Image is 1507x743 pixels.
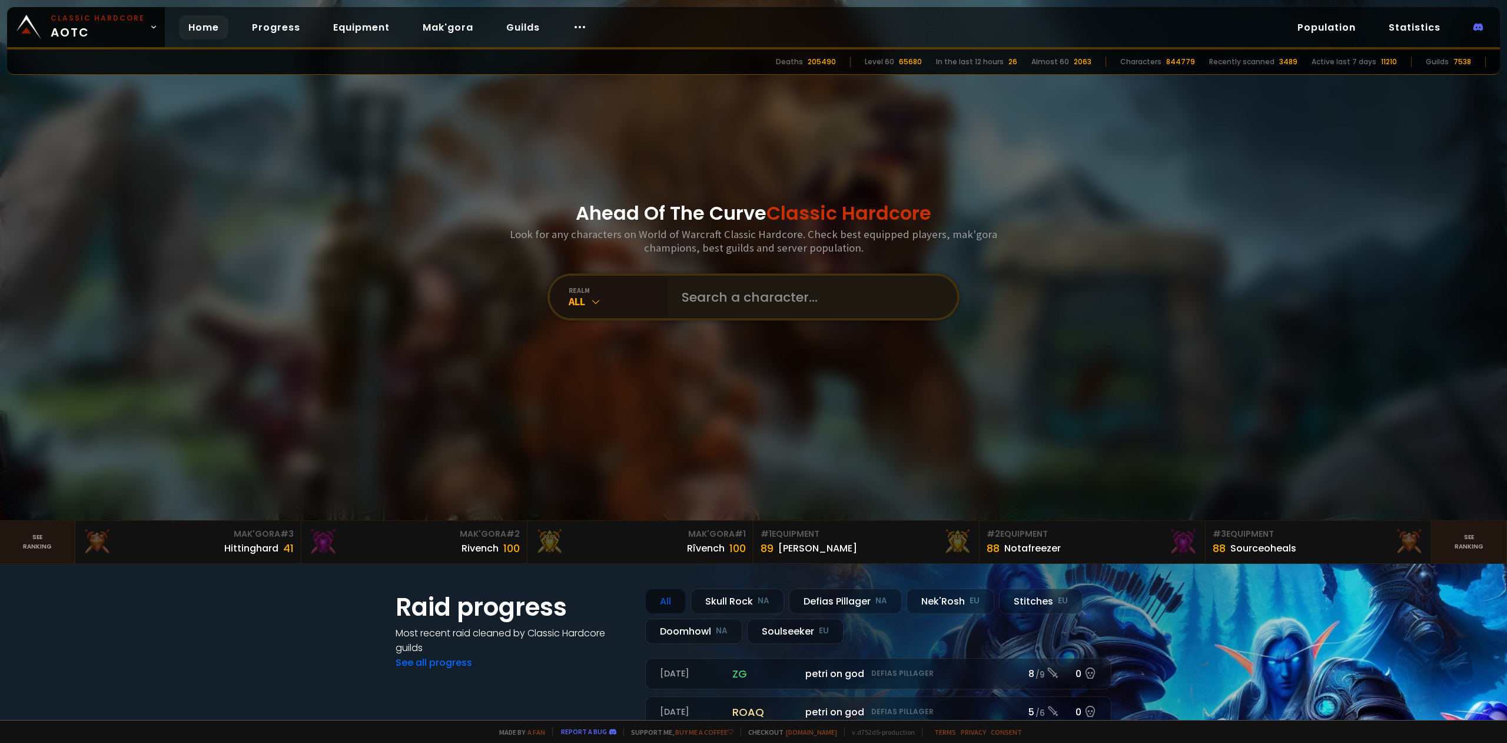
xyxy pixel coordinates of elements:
a: Mak'gora [413,15,483,39]
a: [DATE]roaqpetri on godDefias Pillager5 /60 [645,696,1111,728]
div: Equipment [1213,528,1424,540]
small: EU [1058,595,1068,607]
small: NA [716,625,728,637]
h1: Ahead Of The Curve [576,199,931,227]
div: Nek'Rosh [907,589,994,614]
div: Almost 60 [1031,57,1069,67]
a: #3Equipment88Sourceoheals [1206,521,1432,563]
span: # 2 [987,528,1000,540]
span: Classic Hardcore [766,200,931,226]
div: Stitches [999,589,1083,614]
small: 298.5k [794,708,819,719]
a: Report a bug [561,727,607,736]
div: 41 [283,540,294,556]
small: MVP [660,668,682,680]
span: AOTC [51,13,145,41]
a: [DOMAIN_NAME] [786,728,837,737]
a: Classic HardcoreAOTC [7,7,165,47]
div: Soulseeker [747,619,844,644]
a: Consent [991,728,1022,737]
small: NA [758,595,769,607]
small: EU [819,625,829,637]
span: v. d752d5 - production [844,728,915,737]
span: Mullitrash [741,705,819,719]
div: 100 [503,540,520,556]
small: 145.2k [967,708,991,719]
span: Clunked [881,666,949,681]
small: MVP [660,706,682,718]
a: Progress [243,15,310,39]
a: See all progress [396,656,472,669]
div: Hittinghard [224,541,278,556]
div: Mak'Gora [308,528,520,540]
div: realm [569,286,668,295]
div: 11210 [1381,57,1397,67]
h1: Raid progress [396,589,631,626]
span: Checkout [741,728,837,737]
div: Equipment [987,528,1198,540]
a: Buy me a coffee [675,728,733,737]
a: a fan [527,728,545,737]
div: 65680 [899,57,922,67]
div: All [569,295,668,308]
div: 88 [1213,540,1226,556]
small: EU [970,595,980,607]
div: 2063 [1074,57,1091,67]
span: # 2 [506,528,520,540]
div: Mak'Gora [82,528,294,540]
div: Recently scanned [1209,57,1274,67]
span: Support me, [623,728,733,737]
a: Population [1288,15,1365,39]
a: Mak'Gora#1Rîvench100 [527,521,753,563]
div: Level 60 [865,57,894,67]
a: Equipment [324,15,399,39]
span: Mullitrash [741,666,819,681]
div: Rîvench [687,541,725,556]
div: Defias Pillager [789,589,902,614]
small: Classic Hardcore [51,13,145,24]
h3: Look for any characters on World of Warcraft Classic Hardcore. Check best equipped players, mak'g... [505,227,1002,255]
a: Mak'Gora#2Rivench100 [301,521,527,563]
span: Made by [492,728,545,737]
a: Seeranking [1432,521,1507,563]
span: See details [1036,668,1080,680]
div: All [645,589,686,614]
small: 313.3k [794,669,819,681]
div: [PERSON_NAME] [778,541,857,556]
div: Mak'Gora [535,528,746,540]
a: Privacy [961,728,986,737]
div: Deaths [776,57,803,67]
span: # 1 [761,528,772,540]
div: 205490 [808,57,836,67]
div: Sourceoheals [1230,541,1296,556]
div: 3489 [1279,57,1297,67]
div: Guilds [1426,57,1449,67]
small: NA [875,595,887,607]
div: In the last 12 hours [936,57,1004,67]
div: 89 [761,540,774,556]
a: [DATE]zgpetri on godDefias Pillager8 /90 [645,658,1111,689]
div: 844779 [1166,57,1195,67]
div: Active last 7 days [1312,57,1376,67]
div: Equipment [761,528,972,540]
div: 26 [1008,57,1017,67]
input: Search a character... [675,276,943,318]
small: 86.6k [927,669,949,681]
div: Doomhowl [645,619,742,644]
div: 88 [987,540,1000,556]
div: Skull Rock [691,589,784,614]
div: 7538 [1453,57,1471,67]
span: # 1 [735,528,746,540]
span: # 3 [280,528,294,540]
div: Rivench [462,541,499,556]
div: Notafreezer [1004,541,1061,556]
span: [PERSON_NAME] [881,705,991,719]
div: Characters [1120,57,1161,67]
a: Mak'Gora#3Hittinghard41 [75,521,301,563]
span: # 3 [1213,528,1226,540]
a: #1Equipment89[PERSON_NAME] [753,521,980,563]
a: #2Equipment88Notafreezer [980,521,1206,563]
h4: Most recent raid cleaned by Classic Hardcore guilds [396,626,631,655]
a: Terms [934,728,956,737]
a: Home [179,15,228,39]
